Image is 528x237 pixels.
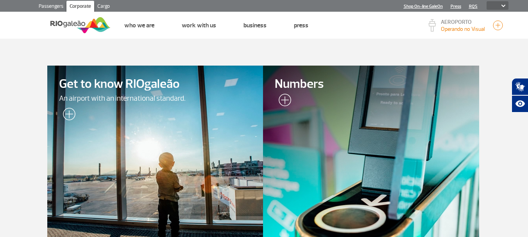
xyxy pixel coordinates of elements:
[182,21,216,29] a: Work with us
[441,25,485,33] p: Visibilidade de 10000m
[404,4,443,9] a: Shop On-line GaleOn
[512,95,528,112] button: Abrir recursos assistivos.
[243,21,267,29] a: Business
[512,78,528,95] button: Abrir tradutor de língua de sinais.
[294,21,308,29] a: Press
[66,1,94,13] a: Corporate
[124,21,154,29] a: Who we are
[451,4,461,9] a: Press
[275,77,467,91] span: Numbers
[512,78,528,112] div: Plugin de acessibilidade da Hand Talk.
[441,20,485,25] p: AEROPORTO
[59,94,252,103] span: An airport with an international standard.
[36,1,66,13] a: Passengers
[59,77,252,91] span: Get to know RIOgaleão
[275,94,291,109] img: leia-mais
[94,1,113,13] a: Cargo
[59,108,75,123] img: leia-mais
[469,4,478,9] a: RQS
